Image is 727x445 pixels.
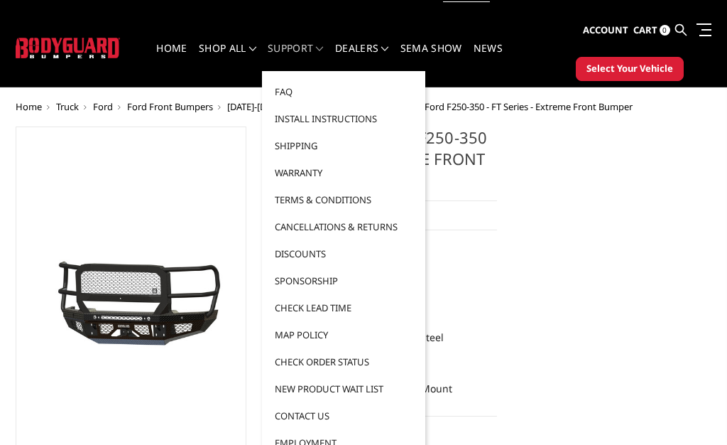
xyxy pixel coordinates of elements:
span: Account [583,23,628,36]
a: Shipping [268,132,420,159]
a: Terms & Conditions [268,186,420,213]
a: [DATE]-[DATE] Ford F250/F350 [227,100,351,113]
img: BODYGUARD BUMPERS [16,38,120,58]
a: Cart 0 [633,11,670,50]
a: Check Lead Time [268,294,420,321]
a: Account [583,11,628,50]
a: Discounts [268,240,420,267]
a: Contact Us [268,402,420,429]
a: Truck [56,100,79,113]
a: New Product Wait List [268,375,420,402]
a: SEMA Show [400,43,462,71]
span: Cart [633,23,657,36]
button: Select Your Vehicle [576,57,684,81]
a: Ford Front Bumpers [127,100,213,113]
a: Support [268,43,324,71]
a: FAQ [268,78,420,105]
a: Check Order Status [268,348,420,375]
a: News [474,43,503,71]
a: Home [16,100,42,113]
a: Ford [93,100,113,113]
a: Dealers [335,43,389,71]
a: Home [156,43,187,71]
span: 0 [660,25,670,36]
span: Select Your Vehicle [586,62,673,76]
a: Sponsorship [268,267,420,294]
a: MAP Policy [268,321,420,348]
a: shop all [199,43,256,71]
span: [DATE]-[DATE] Ford F250-350 - FT Series - Extreme Front Bumper [366,100,633,113]
a: Cancellations & Returns [268,213,420,240]
a: Install Instructions [268,105,420,132]
a: Warranty [268,159,420,186]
